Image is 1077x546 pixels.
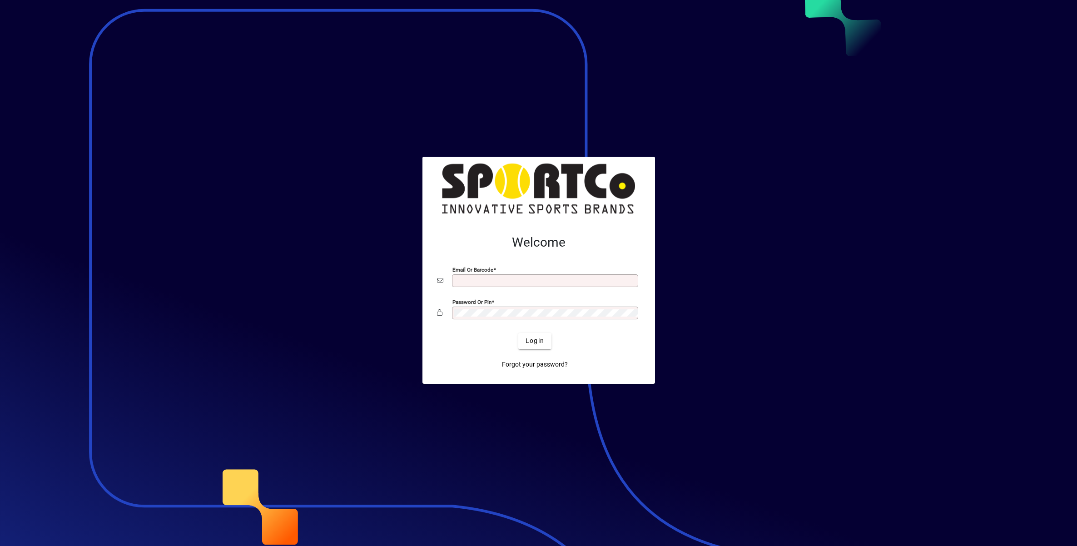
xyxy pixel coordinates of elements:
h2: Welcome [437,235,640,250]
span: Login [526,336,544,346]
a: Forgot your password? [498,357,571,373]
mat-label: Email or Barcode [452,266,493,273]
mat-label: Password or Pin [452,298,491,305]
span: Forgot your password? [502,360,568,369]
button: Login [518,333,551,349]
